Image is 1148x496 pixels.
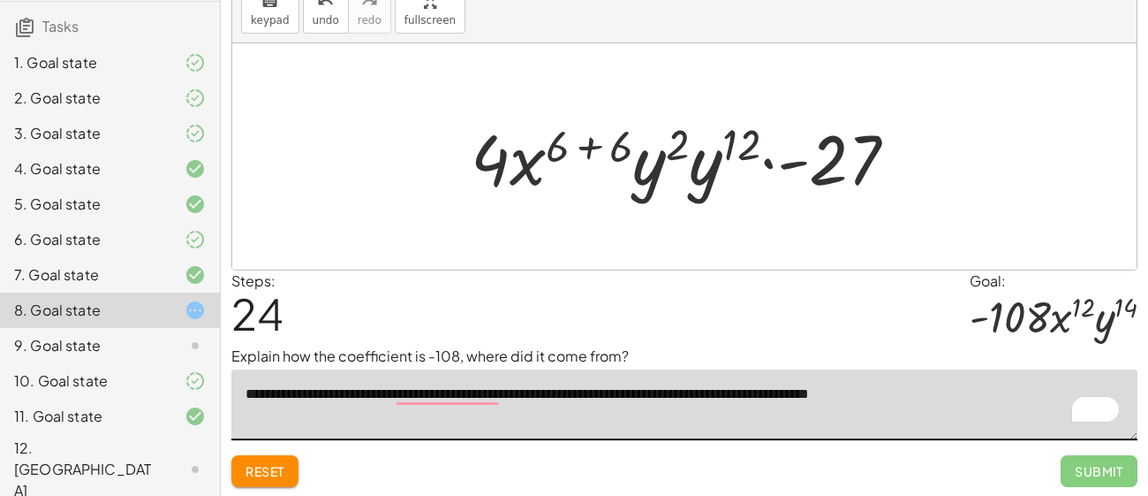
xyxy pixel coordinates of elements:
div: 3. Goal state [14,123,156,144]
div: 6. Goal state [14,229,156,250]
div: 4. Goal state [14,158,156,179]
span: Reset [245,463,284,479]
i: Task finished and correct. [185,158,206,179]
span: keypad [251,14,290,27]
i: Task finished and correct. [185,264,206,286]
span: redo [358,14,381,27]
i: Task started. [185,300,206,321]
div: 10. Goal state [14,370,156,392]
span: 24 [231,286,283,340]
button: Reset [231,455,298,487]
i: Task finished and part of it marked as correct. [185,370,206,392]
i: Task finished and part of it marked as correct. [185,229,206,250]
i: Task finished and part of it marked as correct. [185,52,206,73]
div: 8. Goal state [14,300,156,321]
i: Task not started. [185,335,206,356]
div: 9. Goal state [14,335,156,356]
span: fullscreen [404,14,456,27]
p: Explain how the coefficient is -108, where did it come from? [231,346,1137,367]
div: 11. Goal state [14,406,156,427]
div: 5. Goal state [14,194,156,215]
textarea: To enrich screen reader interactions, please activate Accessibility in Grammarly extension settings [231,370,1137,440]
div: Goal: [970,271,1137,292]
i: Task not started. [185,459,206,480]
div: 7. Goal state [14,264,156,286]
span: Tasks [42,17,79,35]
div: 1. Goal state [14,52,156,73]
i: Task finished and correct. [185,406,206,427]
i: Task finished and correct. [185,194,206,215]
i: Task finished and part of it marked as correct. [185,88,206,109]
label: Steps: [231,271,276,290]
i: Task finished and part of it marked as correct. [185,123,206,144]
div: 2. Goal state [14,88,156,109]
span: undo [313,14,339,27]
